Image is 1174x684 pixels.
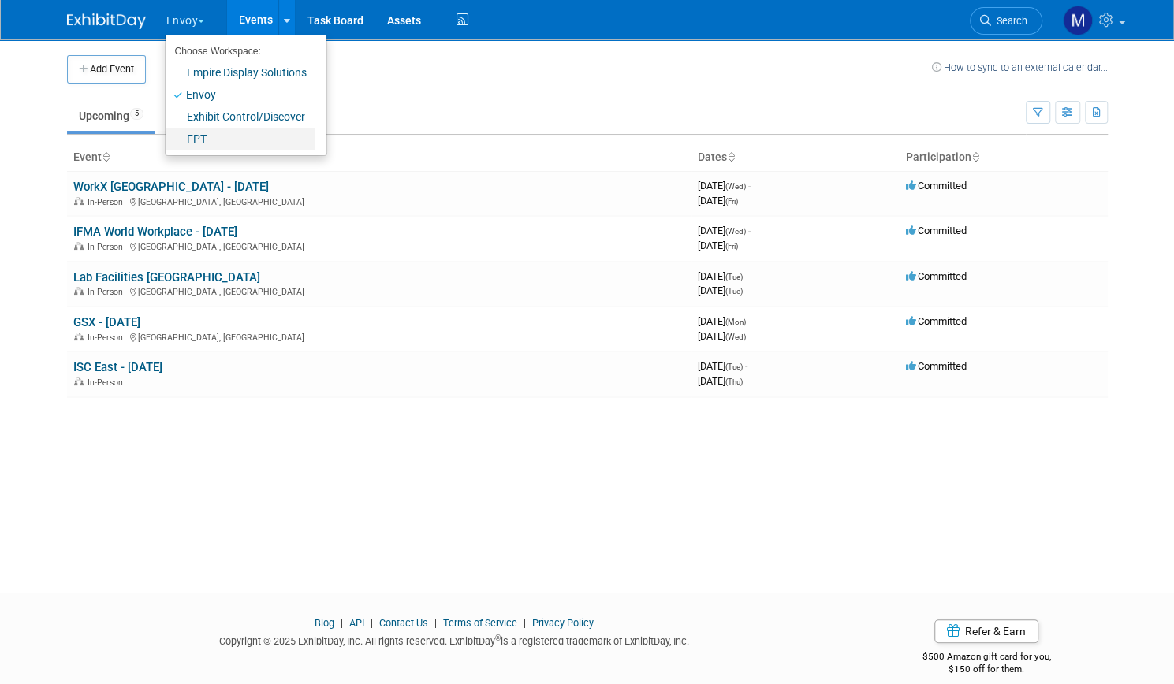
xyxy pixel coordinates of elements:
a: Lab Facilities [GEOGRAPHIC_DATA] [73,270,260,284]
span: (Wed) [725,333,746,341]
a: API [349,617,364,629]
img: Matt h [1063,6,1093,35]
img: In-Person Event [74,242,84,250]
span: (Thu) [725,377,743,386]
span: (Wed) [725,182,746,191]
span: - [748,225,751,236]
div: $500 Amazon gift card for you, [865,640,1108,676]
a: Exhibit Control/Discover [166,106,315,128]
span: [DATE] [698,195,738,206]
div: [GEOGRAPHIC_DATA], [GEOGRAPHIC_DATA] [73,330,685,343]
span: [DATE] [698,284,743,296]
span: In-Person [88,333,128,343]
span: [DATE] [698,240,738,251]
a: How to sync to an external calendar... [932,61,1108,73]
span: | [337,617,347,629]
span: [DATE] [698,270,747,282]
a: ISC East - [DATE] [73,360,162,374]
a: GSX - [DATE] [73,315,140,329]
span: | [367,617,377,629]
button: Add Event [67,55,146,84]
span: [DATE] [698,330,746,342]
a: Sort by Event Name [102,151,110,163]
a: Search [970,7,1042,35]
span: In-Person [88,242,128,252]
a: Sort by Start Date [727,151,735,163]
div: [GEOGRAPHIC_DATA], [GEOGRAPHIC_DATA] [73,284,685,297]
img: In-Person Event [74,333,84,340]
span: - [745,360,747,372]
a: Refer & Earn [934,619,1038,643]
span: Search [991,15,1027,27]
img: In-Person Event [74,197,84,205]
img: In-Person Event [74,377,84,385]
a: Blog [315,617,334,629]
span: (Tue) [725,273,743,281]
a: Past8 [158,101,219,131]
span: (Mon) [725,318,746,326]
a: FPT [166,128,315,150]
a: Upcoming5 [67,101,155,131]
th: Dates [691,144,900,171]
span: In-Person [88,287,128,297]
div: $150 off for them. [865,663,1108,676]
a: WorkX [GEOGRAPHIC_DATA] - [DATE] [73,180,269,194]
span: [DATE] [698,360,747,372]
div: [GEOGRAPHIC_DATA], [GEOGRAPHIC_DATA] [73,195,685,207]
a: IFMA World Workplace - [DATE] [73,225,237,239]
span: Committed [906,315,967,327]
a: Contact Us [379,617,428,629]
span: (Wed) [725,227,746,236]
span: Committed [906,270,967,282]
span: 5 [130,108,143,120]
span: - [745,270,747,282]
a: Sort by Participation Type [971,151,979,163]
th: Participation [900,144,1108,171]
a: Empire Display Solutions [166,61,315,84]
span: [DATE] [698,315,751,327]
span: - [748,180,751,191]
span: In-Person [88,377,128,388]
a: Terms of Service [443,617,517,629]
div: Copyright © 2025 ExhibitDay, Inc. All rights reserved. ExhibitDay is a registered trademark of Ex... [67,630,842,649]
img: In-Person Event [74,287,84,295]
span: | [520,617,530,629]
a: Envoy [166,84,315,106]
th: Event [67,144,691,171]
span: (Tue) [725,362,743,371]
span: (Fri) [725,242,738,251]
span: [DATE] [698,375,743,387]
span: | [430,617,441,629]
span: (Tue) [725,287,743,296]
span: Committed [906,180,967,191]
span: In-Person [88,197,128,207]
sup: ® [495,634,501,642]
span: [DATE] [698,180,751,191]
img: ExhibitDay [67,13,146,29]
a: Privacy Policy [532,617,594,629]
div: [GEOGRAPHIC_DATA], [GEOGRAPHIC_DATA] [73,240,685,252]
span: [DATE] [698,225,751,236]
span: Committed [906,360,967,372]
span: Committed [906,225,967,236]
span: - [748,315,751,327]
li: Choose Workspace: [166,41,315,61]
span: (Fri) [725,197,738,206]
